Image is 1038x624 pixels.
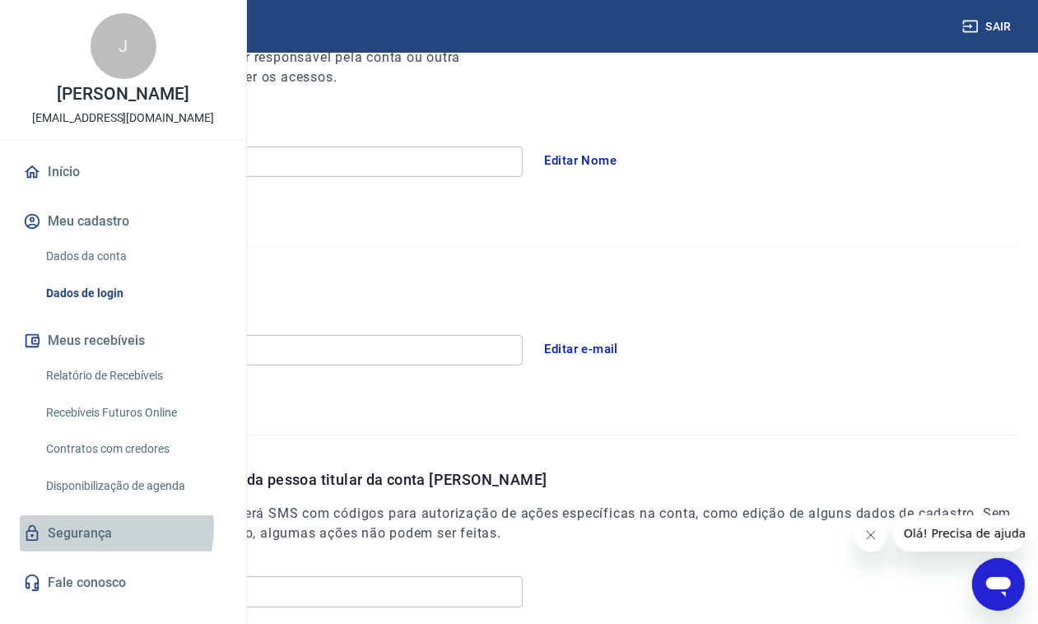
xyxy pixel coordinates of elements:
[20,154,226,190] a: Início
[959,12,1018,42] button: Sair
[20,515,226,552] a: Segurança
[57,86,189,103] p: [PERSON_NAME]
[854,519,887,552] iframe: Fechar mensagem
[40,277,226,310] a: Dados de login
[894,515,1025,552] iframe: Mensagem da empresa
[40,359,226,393] a: Relatório de Recebíveis
[20,203,226,240] button: Meu cadastro
[40,432,226,466] a: Contratos com credores
[91,13,156,79] div: J
[40,469,226,503] a: Disponibilização de agenda
[32,109,214,127] p: [EMAIL_ADDRESS][DOMAIN_NAME]
[536,332,628,366] button: Editar e-mail
[20,323,226,359] button: Meus recebíveis
[10,12,138,25] span: Olá! Precisa de ajuda?
[40,48,491,87] h6: Pode ser a mesma pessoa titular responsável pela conta ou outra pessoa com permissão para fazer o...
[536,143,626,178] button: Editar Nome
[40,396,226,430] a: Recebíveis Futuros Online
[20,565,226,601] a: Fale conosco
[40,504,1018,543] h6: É o número de celular que receberá SMS com códigos para autorização de ações específicas na conta...
[40,240,226,273] a: Dados da conta
[40,468,1018,491] p: Cadastre o número de celular da pessoa titular da conta [PERSON_NAME]
[972,558,1025,611] iframe: Botão para abrir a janela de mensagens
